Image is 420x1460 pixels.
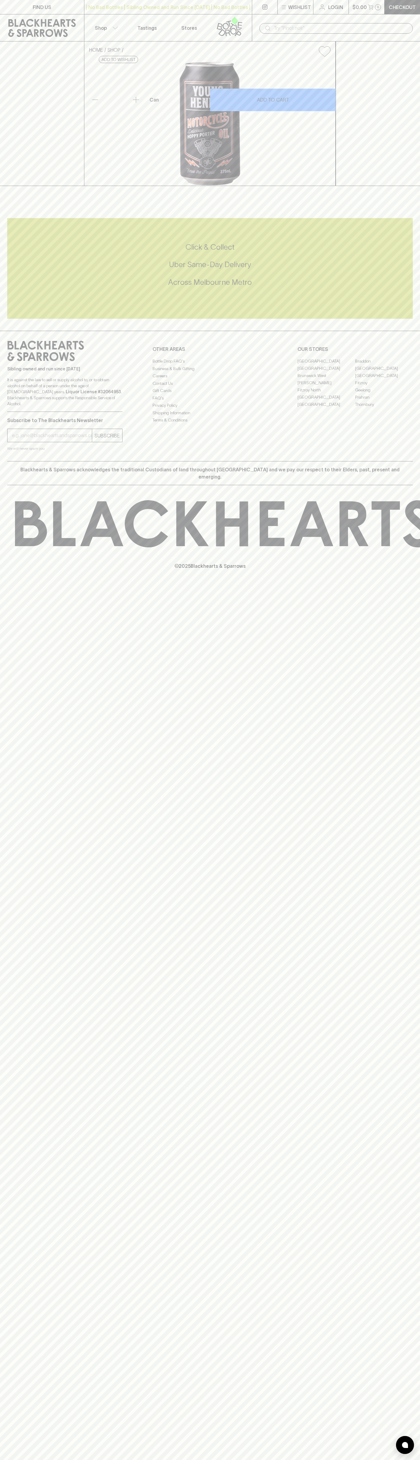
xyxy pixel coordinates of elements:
[153,373,268,380] a: Careers
[7,260,413,269] h5: Uber Same-Day Delivery
[181,24,197,32] p: Stores
[153,417,268,424] a: Terms & Conditions
[147,94,210,106] div: Can
[355,401,413,408] a: Thornbury
[92,429,122,442] button: SUBSCRIBE
[153,409,268,416] a: Shipping Information
[7,366,122,372] p: Sibling owned and run since [DATE]
[7,242,413,252] h5: Click & Collect
[153,365,268,372] a: Business & Bulk Gifting
[126,14,168,41] a: Tastings
[298,372,355,379] a: Brunswick West
[84,62,335,186] img: 52302.png
[7,277,413,287] h5: Across Melbourne Metro
[89,47,103,53] a: HOME
[389,4,416,11] p: Checkout
[355,386,413,394] a: Geelong
[7,218,413,319] div: Call to action block
[153,345,268,353] p: OTHER AREAS
[298,357,355,365] a: [GEOGRAPHIC_DATA]
[66,389,121,394] strong: Liquor License #32064953
[298,345,413,353] p: OUR STORES
[7,377,122,407] p: It is against the law to sell or supply alcohol to, or to obtain alcohol on behalf of a person un...
[12,431,92,440] input: e.g. jane@blackheartsandsparrows.com.au
[298,394,355,401] a: [GEOGRAPHIC_DATA]
[298,401,355,408] a: [GEOGRAPHIC_DATA]
[33,4,51,11] p: FIND US
[12,466,408,480] p: Blackhearts & Sparrows acknowledges the traditional Custodians of land throughout [GEOGRAPHIC_DAT...
[352,4,367,11] p: $0.00
[377,5,379,9] p: 0
[84,14,126,41] button: Shop
[210,89,336,111] button: ADD TO CART
[153,387,268,394] a: Gift Cards
[355,379,413,386] a: Fitzroy
[153,394,268,402] a: FAQ's
[328,4,343,11] p: Login
[298,379,355,386] a: [PERSON_NAME]
[355,357,413,365] a: Braddon
[7,417,122,424] p: Subscribe to The Blackhearts Newsletter
[153,402,268,409] a: Privacy Policy
[99,56,138,63] button: Add to wishlist
[137,24,157,32] p: Tastings
[153,358,268,365] a: Bottle Drop FAQ's
[316,44,333,59] button: Add to wishlist
[95,432,120,439] p: SUBSCRIBE
[274,23,408,33] input: Try "Pinot noir"
[257,96,289,103] p: ADD TO CART
[402,1442,408,1448] img: bubble-icon
[355,372,413,379] a: [GEOGRAPHIC_DATA]
[298,386,355,394] a: Fitzroy North
[153,380,268,387] a: Contact Us
[168,14,210,41] a: Stores
[95,24,107,32] p: Shop
[355,365,413,372] a: [GEOGRAPHIC_DATA]
[355,394,413,401] a: Prahran
[288,4,311,11] p: Wishlist
[7,446,122,452] p: We will never spam you
[298,365,355,372] a: [GEOGRAPHIC_DATA]
[107,47,120,53] a: SHOP
[150,96,159,103] p: Can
